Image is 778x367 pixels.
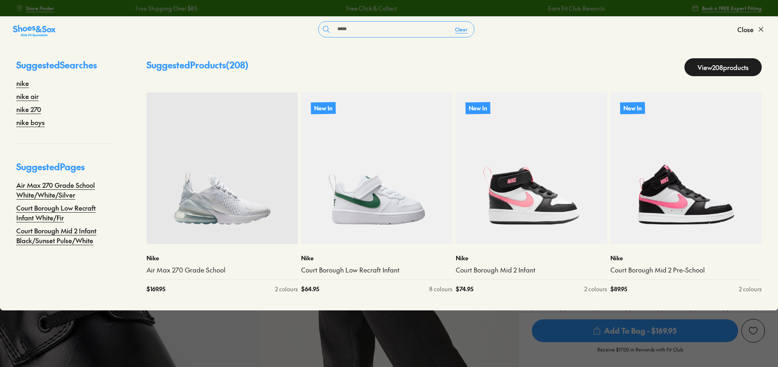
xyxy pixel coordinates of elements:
a: Shoes &amp; Sox [13,23,56,36]
a: New In [301,92,452,244]
span: ( 208 ) [226,59,249,71]
img: SNS_Logo_Responsive.svg [13,24,56,37]
a: Air Max 270 Grade School [146,266,298,275]
a: New In [610,92,762,244]
a: Court Borough Low Recraft Infant [301,266,452,275]
p: Suggested Pages [16,160,114,180]
div: 2 colours [739,285,762,293]
a: Free Click & Collect [345,4,396,13]
div: 2 colours [275,285,298,293]
p: Nike [456,254,607,262]
a: nike air [16,91,39,101]
span: $ 89.95 [610,285,627,293]
button: Close [737,20,765,38]
button: Add to Wishlist [741,319,765,343]
p: New In [465,102,490,114]
a: View208products [684,58,762,76]
p: Suggested Searches [16,58,114,78]
iframe: Gorgias live chat messenger [8,312,41,343]
a: Court Borough Mid 2 Pre-School [610,266,762,275]
a: Court Borough Low Recraft Infant White/Fir [16,203,114,222]
a: Air Max 270 Grade School White/White/Silver [16,180,114,200]
span: $ 64.95 [301,285,319,293]
button: Add To Bag - $169.95 [532,319,738,343]
span: Close [737,24,754,34]
a: Earn Fit Club Rewards [547,4,604,13]
a: New In [456,92,607,244]
a: Court Borough Mid 2 Infant Black/Sunset Pulse/White [16,226,114,245]
a: Book a FREE Expert Fitting [692,1,762,15]
p: Nike [301,254,452,262]
a: nike [16,78,29,88]
p: Nike [610,254,762,262]
a: Store Finder [16,1,54,15]
a: nike 270 [16,104,41,114]
div: 8 colours [429,285,452,293]
p: New In [311,102,336,114]
span: Store Finder [26,4,54,12]
div: 2 colours [584,285,607,293]
button: Clear [448,22,474,37]
span: Book a FREE Expert Fitting [702,4,762,12]
a: Free Shipping Over $85 [134,4,196,13]
span: $ 74.95 [456,285,473,293]
p: Nike [146,254,298,262]
a: Court Borough Mid 2 Infant [456,266,607,275]
p: Suggested Products [146,58,249,76]
p: Receive $17.00 in Rewards with Fit Club [597,346,683,360]
p: New In [620,102,645,114]
span: $ 169.95 [146,285,165,293]
a: nike boys [16,117,45,127]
